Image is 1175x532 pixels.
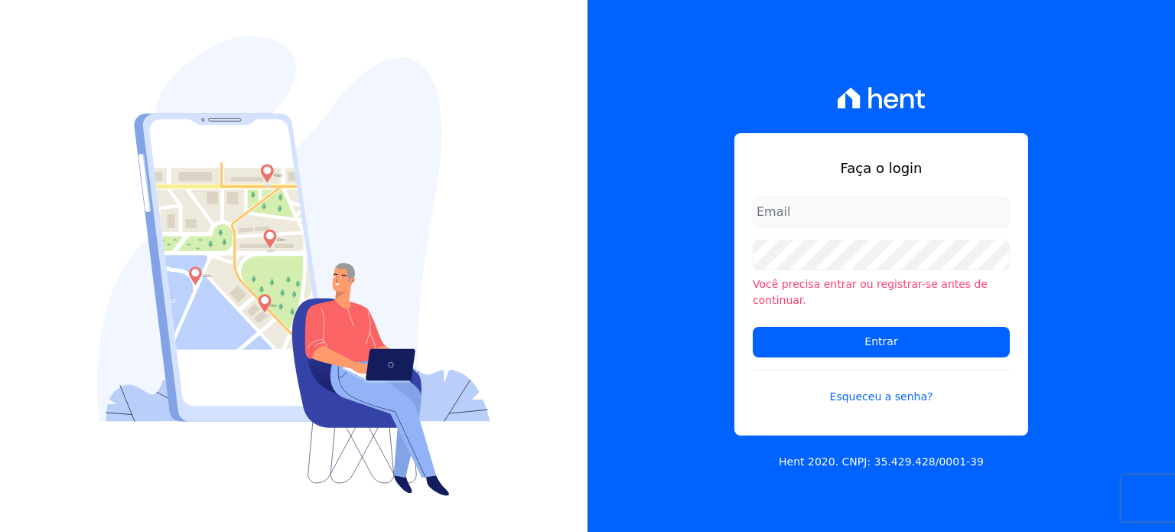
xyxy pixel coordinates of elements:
[753,197,1010,227] input: Email
[753,158,1010,178] h1: Faça o login
[753,370,1010,405] a: Esqueceu a senha?
[753,276,1010,308] li: Você precisa entrar ou registrar-se antes de continuar.
[753,327,1010,357] input: Entrar
[97,36,490,496] img: Login
[779,454,984,470] p: Hent 2020. CNPJ: 35.429.428/0001-39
